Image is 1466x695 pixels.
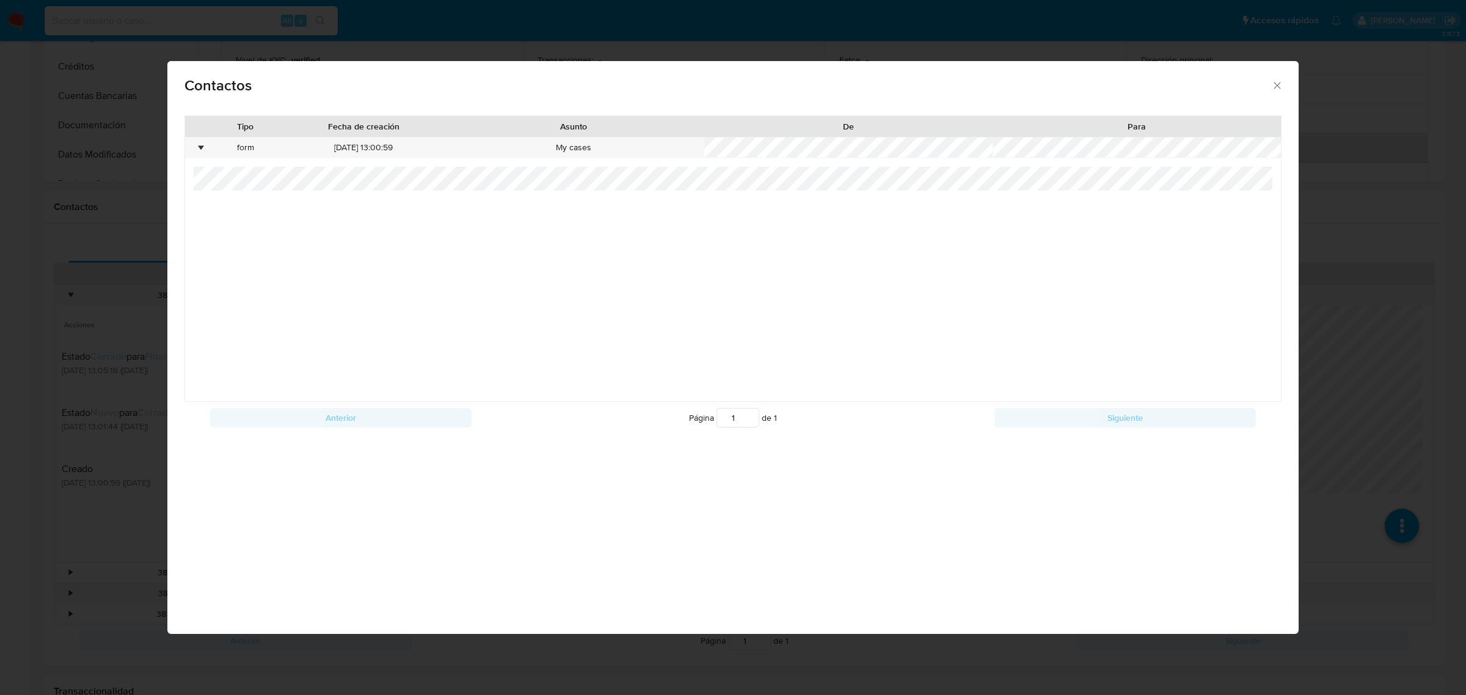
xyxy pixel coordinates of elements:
[689,408,777,428] span: Página de
[994,408,1256,428] button: Siguiente
[442,137,704,158] div: My cases
[206,137,285,158] div: form
[1271,79,1282,90] button: close
[713,120,984,133] div: De
[200,142,203,154] div: •
[215,120,277,133] div: Tipo
[210,408,472,428] button: Anterior
[293,120,434,133] div: Fecha de creación
[774,412,777,424] span: 1
[1001,120,1272,133] div: Para
[184,78,1271,93] span: Contactos
[285,137,442,158] div: [DATE] 13:00:59
[451,120,696,133] div: Asunto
